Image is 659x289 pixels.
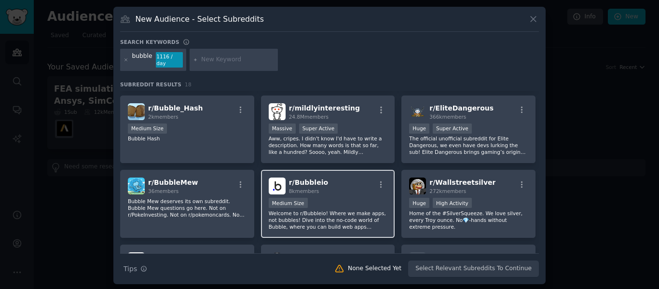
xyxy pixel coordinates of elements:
span: r/ Bubbleio [289,179,328,186]
img: poker [269,252,286,269]
img: nocode [128,252,145,269]
img: EliteDangerous [409,103,426,120]
span: r/ mildlyinteresting [289,104,360,112]
div: None Selected Yet [348,264,401,273]
span: Tips [124,264,137,274]
span: r/ BubbleMew [148,179,198,186]
p: Bubble Mew deserves its own subreddit. Bubble Mew questions go here. Not on r/PokeInvesting. Not ... [128,198,247,218]
img: mildlyinteresting [269,103,286,120]
div: Medium Size [128,124,167,134]
span: 24.8M members [289,114,329,120]
button: Tips [120,261,151,277]
input: New Keyword [201,55,275,64]
div: Super Active [299,124,338,134]
span: 2k members [148,114,178,120]
span: Subreddit Results [120,81,181,88]
p: Home of the #SilverSqueeze. We love silver, every Troy ounce. No💎-hands without extreme pressure. [409,210,528,230]
span: 272k members [429,188,466,194]
span: 366k members [429,114,466,120]
p: Aww, cripes. I didn't know I'd have to write a description. How many words is that so far, like a... [269,135,387,155]
span: 36 members [148,188,178,194]
h3: New Audience - Select Subreddits [136,14,264,24]
div: 1116 / day [156,52,183,68]
p: Welcome to r/Bubbleio! Where we make apps, not bubbles! Dive into the no-code world of Bubble, wh... [269,210,387,230]
div: Medium Size [269,198,308,208]
span: r/ EliteDangerous [429,104,494,112]
span: r/ Bubble_Hash [148,104,203,112]
span: r/ Wallstreetsilver [429,179,495,186]
img: Wallstreetsilver [409,178,426,194]
div: Massive [269,124,296,134]
p: Bubble Hash [128,135,247,142]
div: Huge [409,124,429,134]
p: The official unofficial subreddit for Elite Dangerous, we even have devs lurking the sub! Elite D... [409,135,528,155]
div: High Activity [433,198,472,208]
div: bubble [132,52,152,68]
span: 8k members [289,188,319,194]
span: 18 [185,82,192,87]
h3: Search keywords [120,39,179,45]
img: Bubble_Hash [128,103,145,120]
img: Bubbleio [269,178,286,194]
div: Huge [409,198,429,208]
div: Super Active [433,124,472,134]
img: BubbleMew [128,178,145,194]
